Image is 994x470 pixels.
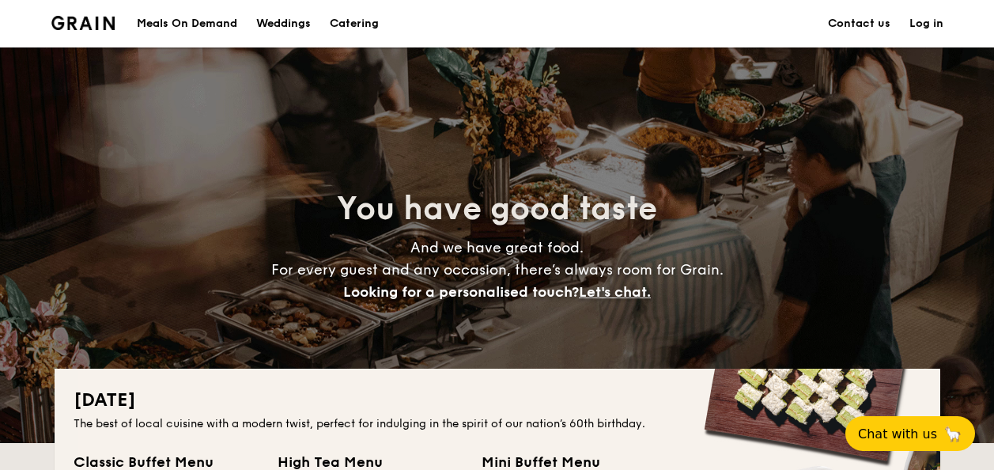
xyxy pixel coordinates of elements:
div: The best of local cuisine with a modern twist, perfect for indulging in the spirit of our nation’... [74,416,921,432]
span: Chat with us [858,426,937,442]
span: Let's chat. [579,283,651,301]
a: Logotype [51,16,115,30]
button: Chat with us🦙 [845,416,975,451]
span: Looking for a personalised touch? [343,283,579,301]
span: And we have great food. For every guest and any occasion, there’s always room for Grain. [271,239,724,301]
img: Grain [51,16,115,30]
h2: [DATE] [74,388,921,413]
span: 🦙 [943,425,962,443]
span: You have good taste [337,190,657,228]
